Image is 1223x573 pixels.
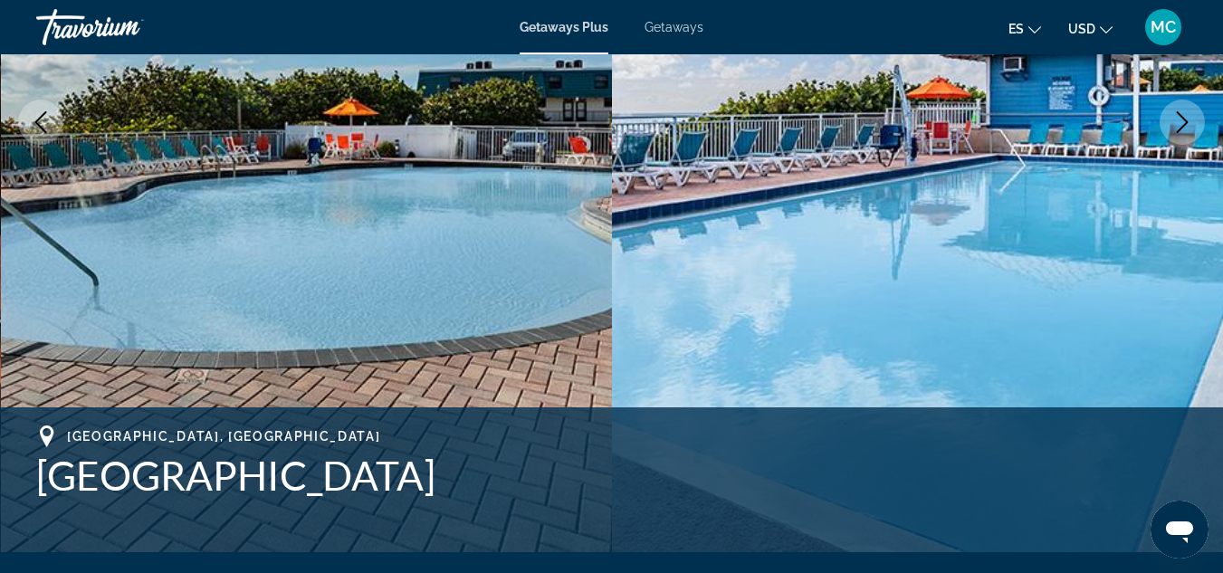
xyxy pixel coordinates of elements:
a: Travorium [36,4,217,51]
span: USD [1068,22,1095,36]
span: es [1008,22,1024,36]
button: Change language [1008,15,1041,42]
span: [GEOGRAPHIC_DATA], [GEOGRAPHIC_DATA] [67,429,380,444]
h1: [GEOGRAPHIC_DATA] [36,452,1187,499]
span: MC [1151,18,1176,36]
button: Next image [1160,100,1205,145]
a: Getaways [645,20,703,34]
iframe: Button to launch messaging window [1151,501,1209,559]
button: User Menu [1140,8,1187,46]
button: Previous image [18,100,63,145]
button: Change currency [1068,15,1113,42]
a: Getaways Plus [520,20,608,34]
